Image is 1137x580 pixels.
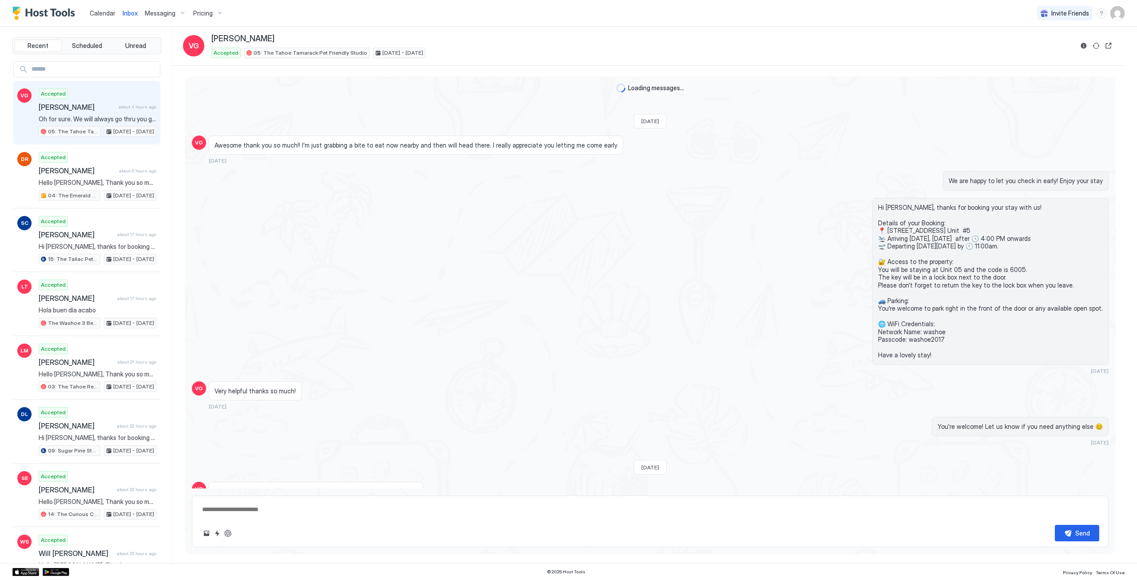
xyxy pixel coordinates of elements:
[113,128,154,136] span: [DATE] - [DATE]
[117,423,156,429] span: about 22 hours ago
[195,485,203,493] span: VG
[41,536,66,544] span: Accepted
[48,128,98,136] span: 05: The Tahoe Tamarack Pet Friendly Studio
[117,359,156,365] span: about 21 hours ago
[21,219,28,227] span: SC
[39,485,113,494] span: [PERSON_NAME]
[39,370,156,378] span: Hello [PERSON_NAME], Thank you so much for your booking! We'll send the check-in instructions on ...
[90,9,115,17] span: Calendar
[41,281,66,289] span: Accepted
[39,294,114,303] span: [PERSON_NAME]
[254,49,367,57] span: 05: The Tahoe Tamarack Pet Friendly Studio
[212,528,223,539] button: Quick reply
[209,157,227,164] span: [DATE]
[214,49,239,57] span: Accepted
[628,84,684,92] span: Loading messages...
[1096,570,1125,575] span: Terms Of Use
[119,104,156,110] span: about 4 hours ago
[938,423,1103,431] span: You're welcome! Let us know if you need anything else 😊
[1063,570,1092,575] span: Privacy Policy
[112,40,159,52] button: Unread
[125,42,146,50] span: Unread
[123,9,138,17] span: Inbox
[1055,525,1099,541] button: Send
[48,383,98,391] span: 03: The Tahoe Retro Double Bed Studio
[145,9,175,17] span: Messaging
[48,255,98,263] span: 15: The Tallac Pet Friendly Studio
[195,139,203,147] span: VG
[41,345,66,353] span: Accepted
[20,538,29,546] span: WS
[39,549,113,558] span: Will [PERSON_NAME]
[1051,9,1089,17] span: Invite Friends
[209,403,227,410] span: [DATE]
[39,306,156,314] span: Hola buen día acabo
[28,42,48,50] span: Recent
[1096,8,1107,19] div: menu
[12,7,79,20] a: Host Tools Logo
[43,568,69,576] a: Google Play Store
[39,421,113,430] span: [PERSON_NAME]
[215,488,417,496] span: Having the best time! Any trick to the heater? It’s not turning on for me
[39,358,114,367] span: [PERSON_NAME]
[878,204,1103,359] span: Hi [PERSON_NAME], thanks for booking your stay with us! Details of your Booking: 📍 [STREET_ADDRES...
[193,9,213,17] span: Pricing
[15,40,62,52] button: Recent
[113,447,154,455] span: [DATE] - [DATE]
[195,384,203,392] span: VG
[39,115,156,123] span: Oh for sure. We will always go thru you guys again
[113,192,154,200] span: [DATE] - [DATE]
[117,551,156,556] span: about 23 hours ago
[48,319,98,327] span: The Washoe 3 Bedroom Family Unit
[1103,40,1114,51] button: Open reservation
[41,472,66,480] span: Accepted
[12,37,161,54] div: tab-group
[113,255,154,263] span: [DATE] - [DATE]
[21,410,28,418] span: DL
[641,464,659,471] span: [DATE]
[211,34,274,44] span: [PERSON_NAME]
[113,383,154,391] span: [DATE] - [DATE]
[1078,40,1089,51] button: Reservation information
[12,568,39,576] a: App Store
[21,155,28,163] span: DR
[41,90,66,98] span: Accepted
[215,387,296,395] span: Very helpful thanks so much!
[201,528,212,539] button: Upload image
[48,510,98,518] span: 14: The Curious Cub Pet Friendly Studio
[90,8,115,18] a: Calendar
[1091,40,1101,51] button: Sync reservation
[1091,439,1109,446] span: [DATE]
[1075,528,1090,538] div: Send
[20,347,28,355] span: LM
[28,62,160,77] input: Input Field
[616,84,625,92] div: loading
[41,217,66,225] span: Accepted
[39,230,114,239] span: [PERSON_NAME]
[949,177,1103,185] span: We are happy to let you check in early! Enjoy your stay
[641,118,659,124] span: [DATE]
[113,510,154,518] span: [DATE] - [DATE]
[1063,567,1092,576] a: Privacy Policy
[1096,567,1125,576] a: Terms Of Use
[48,447,98,455] span: 09: Sugar Pine Studio at [GEOGRAPHIC_DATA]
[113,319,154,327] span: [DATE] - [DATE]
[48,192,98,200] span: 04: The Emerald Bay Pet Friendly Studio
[39,179,156,187] span: Hello [PERSON_NAME], Thank you so much for your booking! We'll send the check-in instructions [DA...
[547,569,585,575] span: © 2025 Host Tools
[41,408,66,416] span: Accepted
[64,40,111,52] button: Scheduled
[123,8,138,18] a: Inbox
[39,243,156,251] span: Hi [PERSON_NAME], thanks for booking your stay with us! Details of your Booking: 📍 [STREET_ADDRES...
[382,49,423,57] span: [DATE] - [DATE]
[117,487,156,492] span: about 22 hours ago
[39,561,156,569] span: Hello [PERSON_NAME], Thank you so much for your booking! We'll send the check-in instructions [DA...
[39,434,156,442] span: Hi [PERSON_NAME], thanks for booking your stay with us! Details of your Booking: 📍 [STREET_ADDRES...
[223,528,233,539] button: ChatGPT Auto Reply
[1110,6,1125,20] div: User profile
[41,153,66,161] span: Accepted
[189,40,199,51] span: VG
